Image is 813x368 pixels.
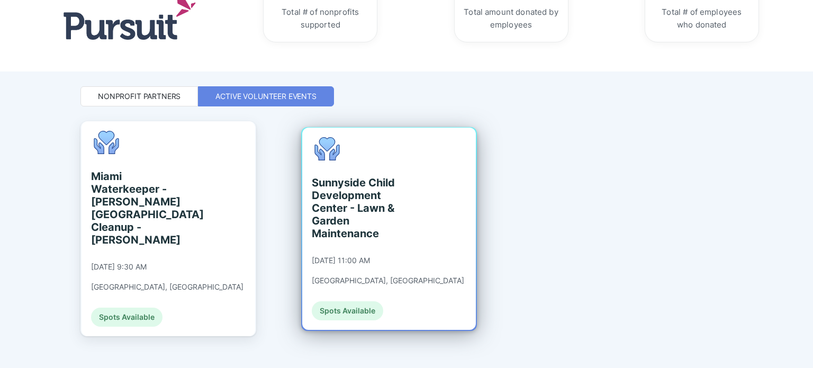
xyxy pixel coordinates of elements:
[91,170,188,246] div: Miami Waterkeeper - [PERSON_NAME][GEOGRAPHIC_DATA] Cleanup - [PERSON_NAME]
[215,91,317,102] div: Active Volunteer Events
[312,256,370,265] div: [DATE] 11:00 AM
[654,6,750,31] div: Total # of employees who donated
[98,91,180,102] div: Nonprofit Partners
[91,308,162,327] div: Spots Available
[91,282,243,292] div: [GEOGRAPHIC_DATA], [GEOGRAPHIC_DATA]
[312,176,409,240] div: Sunnyside Child Development Center - Lawn & Garden Maintenance
[312,276,464,285] div: [GEOGRAPHIC_DATA], [GEOGRAPHIC_DATA]
[91,262,147,272] div: [DATE] 9:30 AM
[272,6,368,31] div: Total # of nonprofits supported
[312,301,383,320] div: Spots Available
[463,6,559,31] div: Total amount donated by employees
